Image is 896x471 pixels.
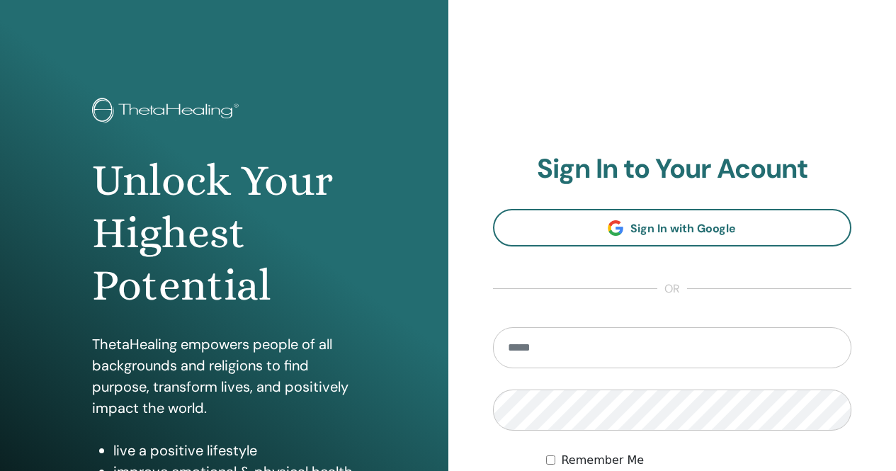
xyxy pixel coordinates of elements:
[92,334,356,419] p: ThetaHealing empowers people of all backgrounds and religions to find purpose, transform lives, a...
[546,452,851,469] div: Keep me authenticated indefinitely or until I manually logout
[92,154,356,312] h1: Unlock Your Highest Potential
[493,153,852,186] h2: Sign In to Your Acount
[630,221,736,236] span: Sign In with Google
[561,452,644,469] label: Remember Me
[657,280,687,297] span: or
[493,209,852,246] a: Sign In with Google
[113,440,356,461] li: live a positive lifestyle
